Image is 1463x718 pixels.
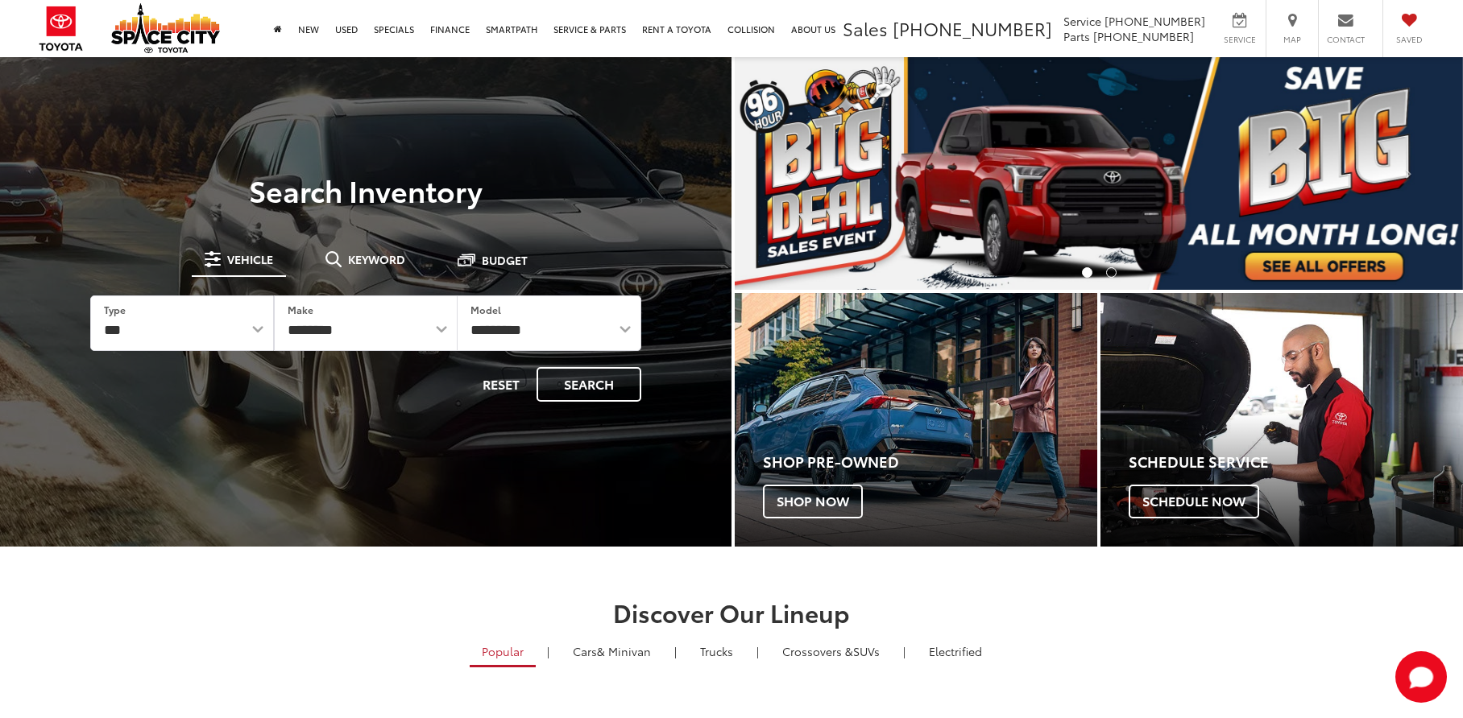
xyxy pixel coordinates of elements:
[1063,13,1101,29] span: Service
[1063,28,1090,44] span: Parts
[482,254,528,266] span: Budget
[735,57,1463,290] div: carousel slide number 1 of 2
[735,57,1463,290] section: Carousel section with vehicle pictures - may contain disclaimers.
[1082,267,1092,278] li: Go to slide number 1.
[1100,293,1463,547] div: Toyota
[843,15,888,41] span: Sales
[1391,34,1427,45] span: Saved
[735,293,1097,547] div: Toyota
[763,485,863,518] span: Shop Now
[104,303,126,316] label: Type
[68,174,664,206] h3: Search Inventory
[782,643,853,659] span: Crossovers &
[688,638,745,665] a: Trucks
[1100,293,1463,547] a: Schedule Service Schedule Now
[597,643,651,659] span: & Minivan
[893,15,1052,41] span: [PHONE_NUMBER]
[543,643,553,659] li: |
[770,638,892,665] a: SUVs
[470,303,501,316] label: Model
[1129,454,1463,470] h4: Schedule Service
[469,367,533,402] button: Reset
[164,599,1299,625] h2: Discover Our Lineup
[1129,485,1259,518] span: Schedule Now
[537,367,641,402] button: Search
[227,254,273,265] span: Vehicle
[111,3,220,53] img: Space City Toyota
[917,638,994,665] a: Electrified
[1221,34,1258,45] span: Service
[1327,34,1365,45] span: Contact
[670,643,681,659] li: |
[1395,651,1447,703] svg: Start Chat
[470,638,536,667] a: Popular
[1274,34,1310,45] span: Map
[752,643,763,659] li: |
[348,254,405,265] span: Keyword
[763,454,1097,470] h4: Shop Pre-Owned
[1093,28,1194,44] span: [PHONE_NUMBER]
[1106,267,1117,278] li: Go to slide number 2.
[1395,651,1447,703] button: Toggle Chat Window
[1353,89,1463,258] button: Click to view next picture.
[288,303,313,316] label: Make
[735,89,844,258] button: Click to view previous picture.
[561,638,663,665] a: Cars
[1105,13,1205,29] span: [PHONE_NUMBER]
[899,643,910,659] li: |
[735,57,1463,290] img: Big Deal Sales Event
[735,293,1097,547] a: Shop Pre-Owned Shop Now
